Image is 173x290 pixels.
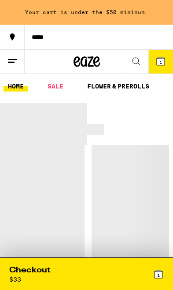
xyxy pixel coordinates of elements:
div: Checkout [9,265,51,276]
span: 1 [159,59,162,65]
span: 1 [157,272,160,278]
a: HOME [4,81,28,92]
div: $ 33 [9,276,21,283]
a: FLOWER & PREROLLS [83,81,154,92]
button: 1 [148,50,173,73]
a: SALE [43,81,68,92]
